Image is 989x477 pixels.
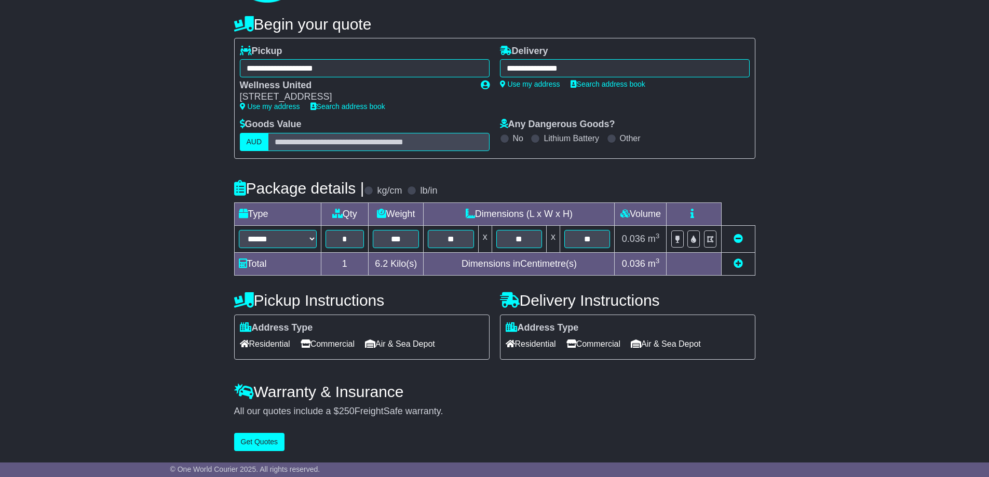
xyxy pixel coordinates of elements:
td: Type [234,202,321,225]
div: All our quotes include a $ FreightSafe warranty. [234,406,755,417]
button: Get Quotes [234,433,285,451]
span: 6.2 [375,258,388,269]
span: Air & Sea Depot [631,336,701,352]
span: m [648,258,660,269]
div: Wellness United [240,80,470,91]
a: Use my address [240,102,300,111]
a: Remove this item [734,234,743,244]
span: Residential [506,336,556,352]
td: Weight [369,202,424,225]
span: © One World Courier 2025. All rights reserved. [170,465,320,473]
h4: Delivery Instructions [500,292,755,309]
label: Lithium Battery [544,133,599,143]
label: No [513,133,523,143]
span: 0.036 [622,258,645,269]
td: Qty [321,202,369,225]
label: AUD [240,133,269,151]
td: Total [234,252,321,275]
div: [STREET_ADDRESS] [240,91,470,103]
label: Address Type [240,322,313,334]
span: Commercial [301,336,355,352]
label: Pickup [240,46,282,57]
label: kg/cm [377,185,402,197]
span: 250 [339,406,355,416]
label: Goods Value [240,119,302,130]
h4: Warranty & Insurance [234,383,755,400]
label: Address Type [506,322,579,334]
h4: Package details | [234,180,364,197]
a: Search address book [310,102,385,111]
span: Commercial [566,336,620,352]
span: m [648,234,660,244]
td: 1 [321,252,369,275]
td: x [478,225,492,252]
td: Dimensions (L x W x H) [424,202,615,225]
sup: 3 [656,257,660,265]
h4: Pickup Instructions [234,292,490,309]
td: Volume [615,202,667,225]
a: Add new item [734,258,743,269]
td: x [547,225,560,252]
h4: Begin your quote [234,16,755,33]
label: lb/in [420,185,437,197]
td: Kilo(s) [369,252,424,275]
span: Air & Sea Depot [365,336,435,352]
sup: 3 [656,232,660,240]
span: Residential [240,336,290,352]
a: Search address book [571,80,645,88]
a: Use my address [500,80,560,88]
td: Dimensions in Centimetre(s) [424,252,615,275]
span: 0.036 [622,234,645,244]
label: Other [620,133,641,143]
label: Any Dangerous Goods? [500,119,615,130]
label: Delivery [500,46,548,57]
